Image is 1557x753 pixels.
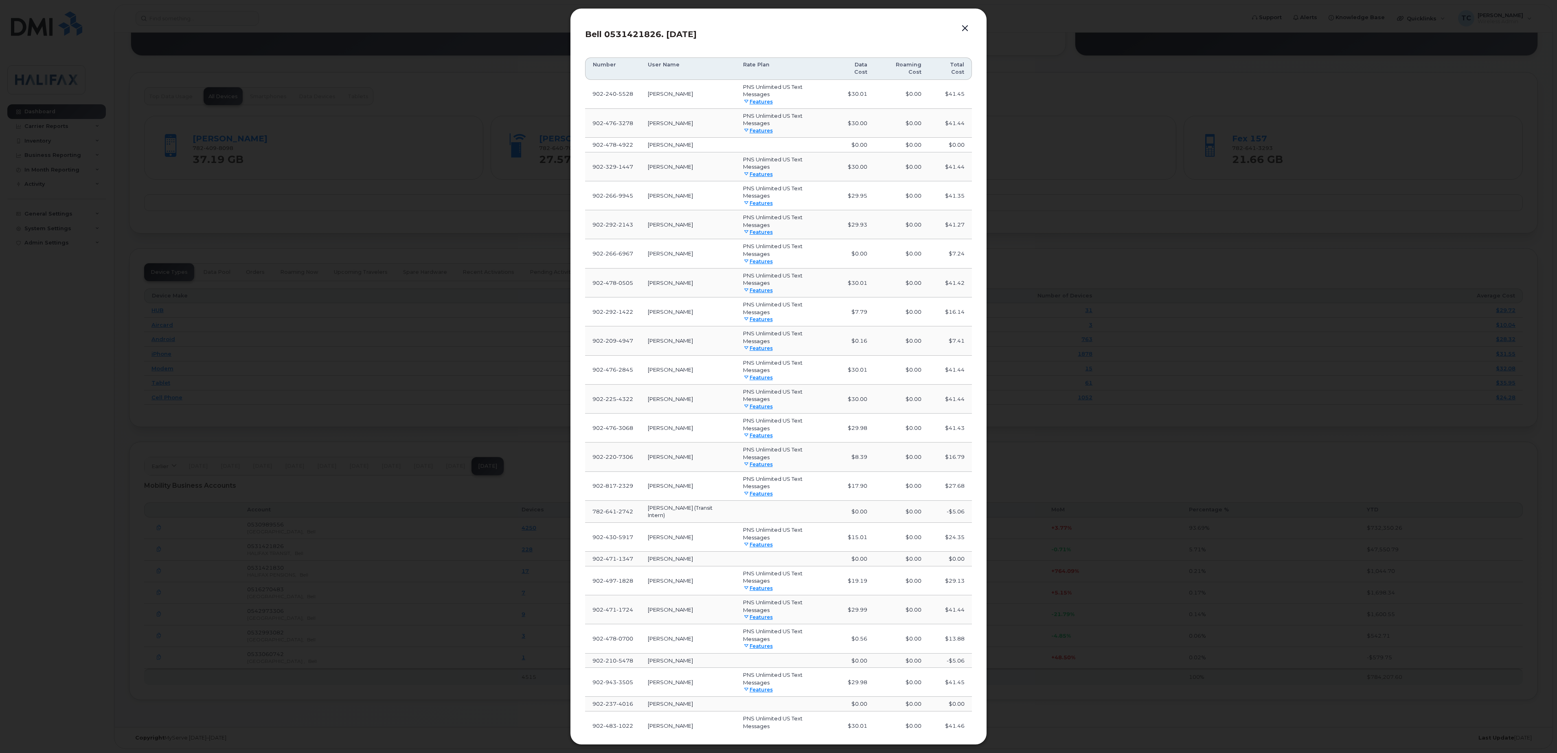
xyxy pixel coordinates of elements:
td: $29.98 [833,668,875,697]
span: 641 [603,508,616,515]
td: [PERSON_NAME] [640,595,736,624]
span: 902 [592,555,633,562]
td: [PERSON_NAME] [640,654,736,668]
td: $0.00 [875,523,929,552]
span: 782 [592,508,633,515]
a: Features [743,643,773,649]
span: 3505 [616,679,633,685]
span: 1724 [616,606,633,613]
span: 471 [603,555,616,562]
span: 471 [603,606,616,613]
div: PNS Unlimited US Text Messages [743,627,826,643]
td: $15.01 [833,523,875,552]
a: Features [743,585,773,591]
td: $24.35 [929,523,972,552]
span: 943 [603,679,616,685]
td: $29.13 [929,566,972,595]
span: 902 [592,635,633,642]
td: $0.00 [875,595,929,624]
a: Features [743,614,773,620]
td: $41.44 [929,595,972,624]
span: 902 [592,606,633,613]
td: $0.00 [875,654,929,668]
td: [PERSON_NAME] [640,566,736,595]
span: 430 [603,534,616,540]
td: [PERSON_NAME] [640,552,736,566]
td: [PERSON_NAME] (Transit Intern) [640,501,736,523]
iframe: Messenger Launcher [1522,718,1551,747]
span: 5917 [616,534,633,540]
td: $0.00 [875,624,929,653]
td: [PERSON_NAME] [640,523,736,552]
td: $0.00 [875,668,929,697]
td: $0.00 [875,566,929,595]
td: [PERSON_NAME] [640,668,736,697]
td: -$5.06 [929,654,972,668]
td: -$5.06 [929,501,972,523]
td: $29.99 [833,595,875,624]
td: $0.00 [833,501,875,523]
span: 902 [592,657,633,664]
td: $0.00 [929,552,972,566]
td: $0.00 [875,501,929,523]
span: 5478 [616,657,633,664]
div: PNS Unlimited US Text Messages [743,671,826,686]
a: Features [743,542,773,548]
span: 902 [592,679,633,685]
td: $19.19 [833,566,875,595]
span: 497 [603,577,616,584]
td: $13.88 [929,624,972,653]
span: 0700 [616,635,633,642]
span: 1347 [616,555,633,562]
span: 210 [603,657,616,664]
td: $41.45 [929,668,972,697]
span: 1828 [616,577,633,584]
td: $0.56 [833,624,875,653]
td: [PERSON_NAME] [640,624,736,653]
div: PNS Unlimited US Text Messages [743,599,826,614]
span: 2742 [616,508,633,515]
td: $0.00 [833,552,875,566]
td: $0.00 [833,654,875,668]
div: PNS Unlimited US Text Messages [743,570,826,585]
span: 902 [592,534,633,540]
td: $0.00 [875,552,929,566]
div: PNS Unlimited US Text Messages [743,526,826,541]
span: 478 [603,635,616,642]
span: 902 [592,577,633,584]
